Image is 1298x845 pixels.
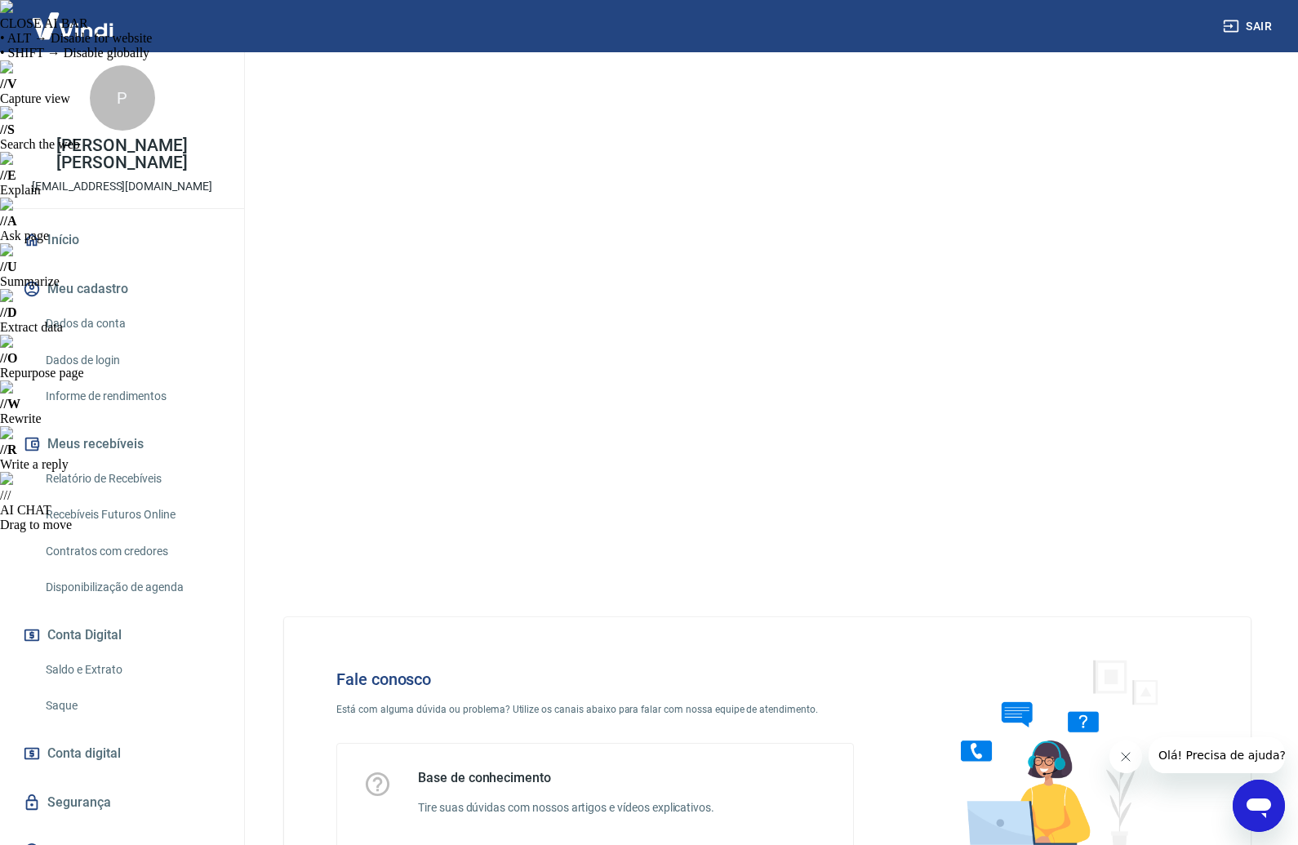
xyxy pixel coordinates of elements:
p: Está com alguma dúvida ou problema? Utilize os canais abaixo para falar com nossa equipe de atend... [336,702,854,717]
a: Disponibilização de agenda [39,571,224,604]
a: Saldo e Extrato [39,653,224,687]
h4: Fale conosco [336,669,854,689]
iframe: Button to launch messaging window [1233,780,1285,832]
span: Olá! Precisa de ajuda? [10,11,137,24]
button: Conta Digital [20,617,224,653]
iframe: Message from company [1149,737,1285,773]
a: Contratos com credores [39,535,224,568]
h6: Tire suas dúvidas com nossos artigos e vídeos explicativos. [418,799,714,816]
a: Saque [39,689,224,723]
iframe: Close message [1109,740,1142,773]
a: Segurança [20,785,224,821]
a: Conta digital [20,736,224,772]
span: Conta digital [47,742,121,765]
h5: Base de conhecimento [418,770,714,786]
